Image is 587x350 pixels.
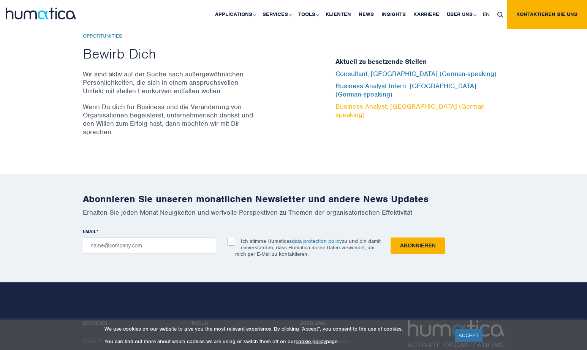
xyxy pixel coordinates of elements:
img: search_icon [497,12,503,17]
p: You can find out more about which cookies we are using or switch them off on our page. [104,338,445,345]
p: Ich stimme Humaticas zu und bin damit einverstanden, dass Humatica meine Daten verwendet, um mich... [235,238,381,257]
input: Abonnieren [391,238,445,254]
a: Business Analyst Intern, [GEOGRAPHIC_DATA] (German-speaking) [335,82,476,98]
p: We use cookies on our website to give you the most relevant experience. By clicking “Accept”, you... [104,326,445,332]
input: name@company.com [83,238,216,254]
h6: Opportunities [83,33,259,40]
a: Business Analyst, [GEOGRAPHIC_DATA] (German-speaking) [335,102,487,119]
a: Consultant, [GEOGRAPHIC_DATA] (German-speaking) [335,70,497,78]
a: ACCEPT [455,329,483,342]
a: data protection policy [292,238,342,244]
span: EMAIL [83,228,97,234]
h2: Abonnieren Sie unseren monatlichen Newsletter und andere News Updates [83,193,505,205]
a: cookie policy [296,338,326,345]
input: Ich stimme Humaticasdata protection policyzu und bin damit einverstanden, dass Humatica meine Dat... [228,238,235,245]
h5: Aktuell zu besetzende Stellen [335,58,505,66]
p: Wenn Du dich für Business und die Veränderung von Organisationen begeisterst, unternehmerisch den... [83,103,259,136]
span: EN [483,11,490,17]
p: Wir sind aktiv auf der Suche nach außergewöhnlichen Persönlichkeiten, die sich in einem anspruchs... [83,70,259,95]
h2: Bewirb Dich [83,45,259,62]
img: logo [6,8,76,19]
p: Erhalten Sie jeden Monat Neuigkeiten und wertvolle Perspektiven zu Themen der organisatorischen E... [83,208,505,217]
